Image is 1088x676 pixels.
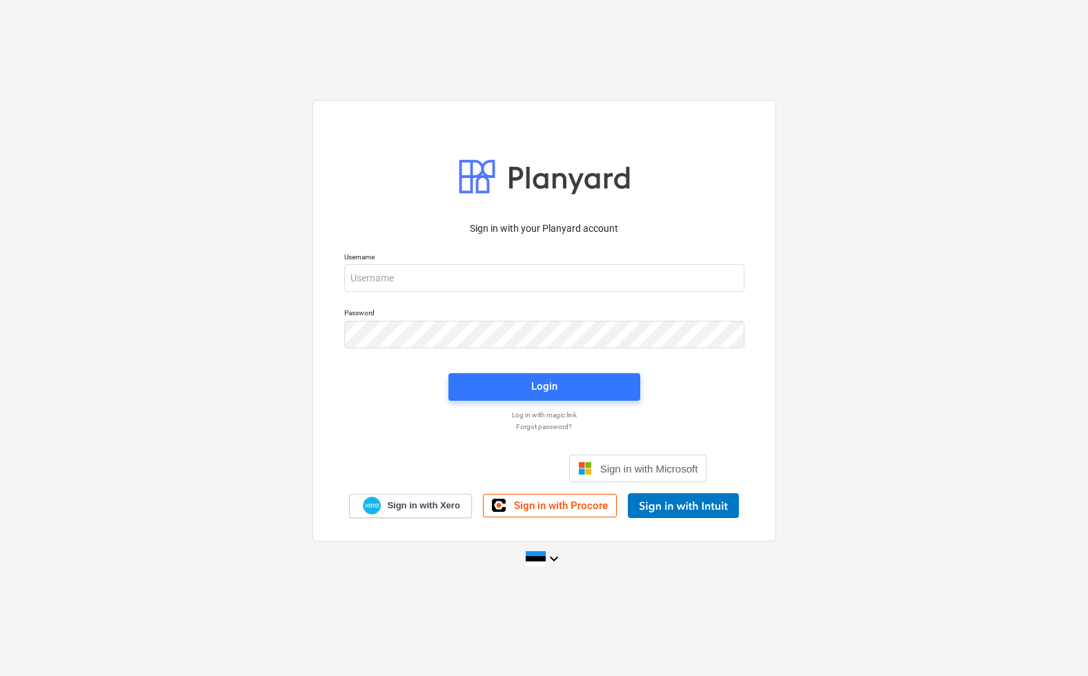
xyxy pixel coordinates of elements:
div: Logi sisse Google’i kontoga. Avaneb uuel vahelehel [382,453,558,484]
p: Sign in with your Planyard account [344,221,744,236]
button: Login [448,373,640,401]
a: Log in with magic link [337,410,751,419]
a: Sign in with Procore [483,494,617,517]
div: Login [531,377,557,395]
p: Username [344,252,744,264]
input: Username [344,264,744,292]
img: Xero logo [363,497,381,515]
span: Sign in with Procore [514,499,608,512]
i: keyboard_arrow_down [546,550,562,567]
a: Forgot password? [337,422,751,431]
span: Sign in with Xero [387,499,459,512]
iframe: Sisselogimine Google'i nupu abil [375,453,565,484]
span: Sign in with Microsoft [600,463,698,475]
img: Microsoft logo [578,461,592,475]
p: Password [344,308,744,320]
a: Sign in with Xero [349,494,472,518]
